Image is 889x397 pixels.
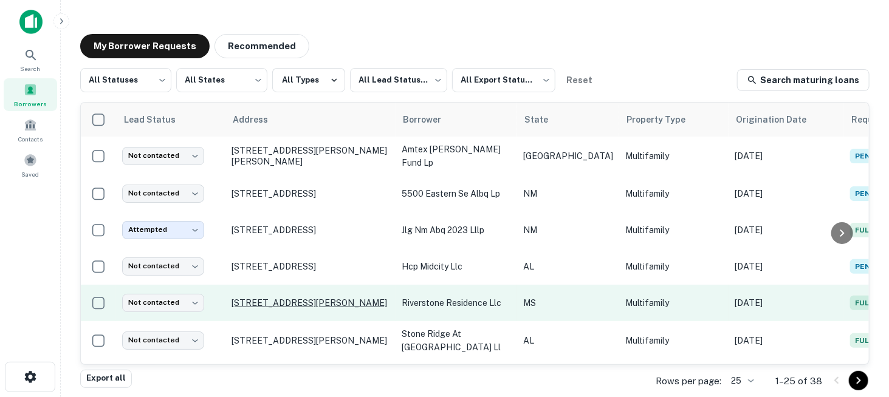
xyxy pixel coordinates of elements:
p: Multifamily [625,223,723,237]
span: Address [233,112,284,127]
button: Export all [80,370,132,388]
span: Lead Status [123,112,191,127]
button: Recommended [215,34,309,58]
p: amtex [PERSON_NAME] fund lp [402,143,511,169]
a: Search maturing loans [737,69,870,91]
p: Multifamily [625,296,723,310]
button: Go to next page [849,371,868,390]
th: Address [225,103,396,137]
div: Not contacted [122,331,204,349]
th: Lead Status [116,103,225,137]
button: All Types [272,68,345,92]
img: capitalize-icon.png [19,10,43,34]
p: [STREET_ADDRESS][PERSON_NAME][PERSON_NAME] [232,145,390,167]
p: AL [523,260,613,273]
p: 1–25 of 38 [775,374,822,389]
div: Not contacted [122,294,204,311]
div: All States [176,64,267,96]
span: Property Type [626,112,701,127]
p: [DATE] [735,334,838,347]
p: [DATE] [735,223,838,237]
div: Attempted [122,221,204,239]
th: State [517,103,619,137]
p: Multifamily [625,149,723,163]
span: Contacts [18,134,43,144]
div: Not contacted [122,185,204,202]
p: 5500 eastern se albq lp [402,187,511,200]
span: Origination Date [736,112,822,127]
p: AL [523,334,613,347]
p: Rows per page: [656,374,721,389]
p: [DATE] [735,149,838,163]
p: [GEOGRAPHIC_DATA] [523,149,613,163]
p: stone ridge at [GEOGRAPHIC_DATA] ll [402,327,511,354]
a: Borrowers [4,78,57,111]
p: riverstone residence llc [402,296,511,310]
p: [STREET_ADDRESS] [232,188,390,199]
a: Contacts [4,114,57,146]
th: Borrower [396,103,517,137]
p: NM [523,187,613,200]
p: hcp midcity llc [402,260,511,273]
p: NM [523,223,613,237]
p: Multifamily [625,334,723,347]
div: Not contacted [122,257,204,275]
iframe: Chat Widget [828,300,889,358]
div: 25 [726,372,756,390]
span: Borrower [403,112,457,127]
p: [STREET_ADDRESS][PERSON_NAME] [232,297,390,308]
p: [STREET_ADDRESS][PERSON_NAME] [232,335,390,346]
p: jlg nm abq 2023 lllp [402,223,511,237]
p: Multifamily [625,260,723,273]
p: MS [523,296,613,310]
p: [STREET_ADDRESS] [232,261,390,272]
span: Search [21,64,41,73]
th: Origination Date [729,103,844,137]
p: [DATE] [735,187,838,200]
div: All Export Statuses [452,64,555,96]
th: Property Type [619,103,729,137]
span: Borrowers [14,99,47,109]
a: Saved [4,149,57,182]
p: [DATE] [735,260,838,273]
div: All Statuses [80,64,171,96]
span: State [524,112,564,127]
button: My Borrower Requests [80,34,210,58]
span: Saved [22,169,39,179]
button: Reset [560,68,599,92]
p: [DATE] [735,296,838,310]
div: All Lead Statuses [350,64,447,96]
p: [STREET_ADDRESS] [232,225,390,236]
p: Multifamily [625,187,723,200]
div: Not contacted [122,147,204,165]
a: Search [4,43,57,76]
